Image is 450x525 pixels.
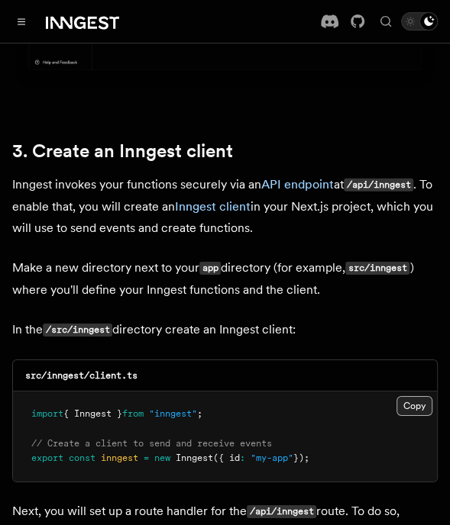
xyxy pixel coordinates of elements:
[122,408,144,419] span: from
[12,140,233,162] a: 3. Create an Inngest client
[240,453,245,463] span: :
[261,177,334,192] a: API endpoint
[101,453,138,463] span: inngest
[144,453,149,463] span: =
[149,408,197,419] span: "inngest"
[377,12,395,31] button: Find something...
[12,12,31,31] button: Toggle navigation
[175,199,251,214] a: Inngest client
[43,324,112,337] code: /src/inngest
[25,370,138,381] code: src/inngest/client.ts
[63,408,122,419] span: { Inngest }
[397,396,432,416] button: Copy
[69,453,96,463] span: const
[344,179,413,192] code: /api/inngest
[176,453,213,463] span: Inngest
[247,505,316,518] code: /api/inngest
[31,408,63,419] span: import
[293,453,309,463] span: });
[12,174,438,239] p: Inngest invokes your functions securely via an at . To enable that, you will create an in your Ne...
[31,453,63,463] span: export
[213,453,240,463] span: ({ id
[345,262,410,275] code: src/inngest
[31,438,272,449] span: // Create a client to send and receive events
[199,262,221,275] code: app
[154,453,170,463] span: new
[401,12,438,31] button: Toggle dark mode
[251,453,293,463] span: "my-app"
[12,319,438,341] p: In the directory create an Inngest client:
[12,257,438,301] p: Make a new directory next to your directory (for example, ) where you'll define your Inngest func...
[197,408,202,419] span: ;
